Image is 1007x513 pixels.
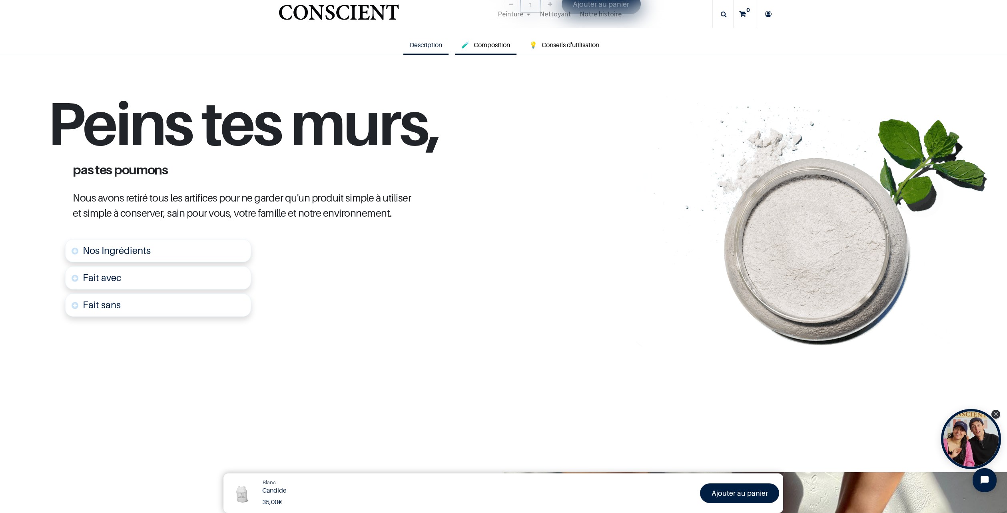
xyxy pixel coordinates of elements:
[461,41,469,49] span: 🧪
[262,498,278,506] span: 35,00
[83,245,151,256] span: Nos Ingrédients
[227,477,257,507] img: Product Image
[941,409,1001,469] div: Open Tolstoy
[540,9,571,18] span: Nettoyant
[474,41,510,49] span: Composition
[529,41,537,49] span: 💡
[498,9,523,18] span: Peinture
[712,489,768,497] font: Ajouter au panier
[47,93,441,163] h1: Peins tes murs,
[263,479,276,487] a: Blanc
[744,6,752,14] sup: 0
[262,487,493,494] h1: Candide
[83,299,121,311] font: Fait sans
[73,192,411,219] span: Nous avons retiré tous les artifices pour ne garder qu'un produit simple à utiliser et simple à c...
[700,483,780,503] a: Ajouter au panier
[67,163,421,176] h1: pas tes poumons
[263,479,276,485] span: Blanc
[634,96,1007,347] img: jar-tabletssplast-mint-leaf-Recovered.png
[941,409,1001,469] div: Tolstoy bubble widget
[410,41,442,49] span: Description
[262,498,282,506] b: €
[991,410,1000,419] div: Close Tolstoy widget
[83,272,122,283] font: Fait avec
[941,409,1001,469] div: Open Tolstoy widget
[580,9,622,18] span: Notre histoire
[966,461,1003,499] iframe: Tidio Chat
[542,41,599,49] span: Conseils d'utilisation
